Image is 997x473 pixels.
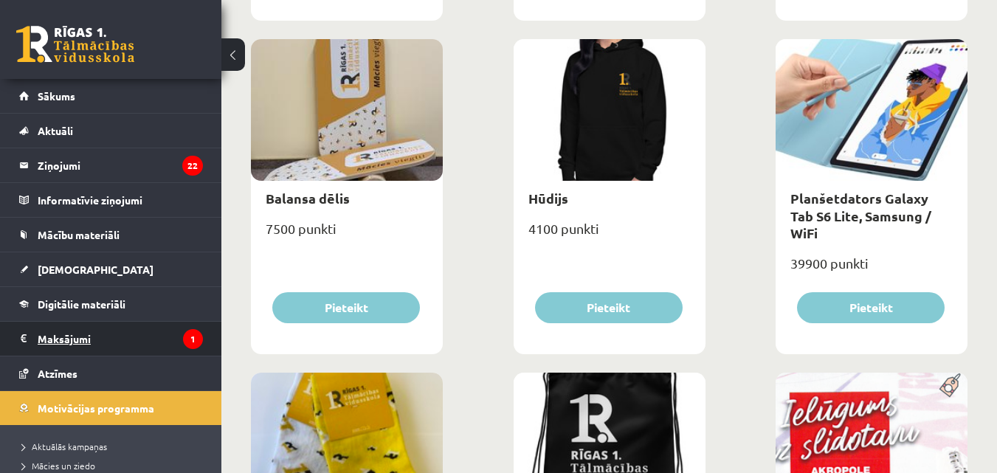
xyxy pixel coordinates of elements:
a: Rīgas 1. Tālmācības vidusskola [16,26,134,63]
i: 22 [182,156,203,176]
a: Mācību materiāli [19,218,203,252]
a: Hūdijs [528,190,568,207]
legend: Ziņojumi [38,148,203,182]
a: Balansa dēlis [266,190,350,207]
a: Ziņojumi22 [19,148,203,182]
button: Pieteikt [535,292,683,323]
span: Mācies un ziedo [22,460,95,472]
div: 39900 punkti [776,251,967,288]
a: Motivācijas programma [19,391,203,425]
a: Planšetdators Galaxy Tab S6 Lite, Samsung / WiFi [790,190,931,241]
a: Atzīmes [19,356,203,390]
legend: Informatīvie ziņojumi [38,183,203,217]
a: Sākums [19,79,203,113]
a: Digitālie materiāli [19,287,203,321]
a: Aktuāli [19,114,203,148]
a: Mācies un ziedo [22,459,207,472]
span: Aktuālās kampaņas [22,441,107,452]
button: Pieteikt [272,292,420,323]
span: [DEMOGRAPHIC_DATA] [38,263,153,276]
button: Pieteikt [797,292,945,323]
span: Digitālie materiāli [38,297,125,311]
i: 1 [183,329,203,349]
span: Aktuāli [38,124,73,137]
div: 4100 punkti [514,216,706,253]
span: Atzīmes [38,367,77,380]
img: Populāra prece [934,373,967,398]
a: Informatīvie ziņojumi [19,183,203,217]
legend: Maksājumi [38,322,203,356]
div: 7500 punkti [251,216,443,253]
a: Aktuālās kampaņas [22,440,207,453]
span: Sākums [38,89,75,103]
a: [DEMOGRAPHIC_DATA] [19,252,203,286]
span: Mācību materiāli [38,228,120,241]
span: Motivācijas programma [38,401,154,415]
a: Maksājumi1 [19,322,203,356]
